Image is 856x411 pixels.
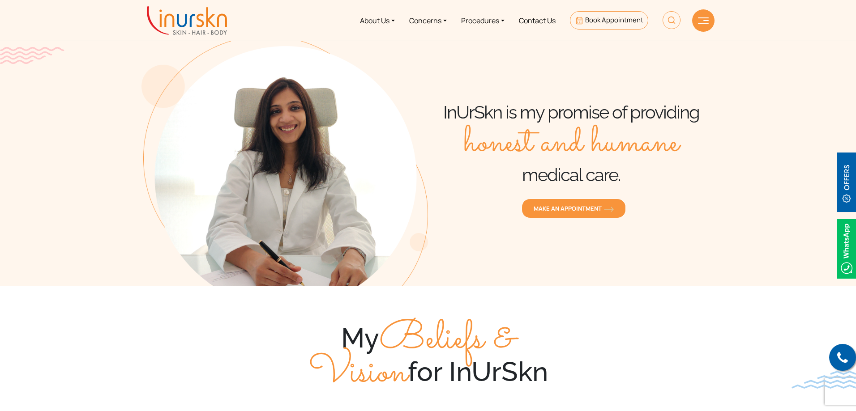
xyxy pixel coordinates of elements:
[428,101,715,186] h1: InUrSkn is my promise of providing medical care.
[837,153,856,212] img: offerBt
[570,11,648,30] a: Book Appointment
[308,310,515,403] span: Beliefs & Vision
[698,17,709,24] img: hamLine.svg
[353,4,402,37] a: About Us
[534,204,614,212] span: MAKE AN APPOINTMENT
[141,322,715,389] div: My for InUrSkn
[522,199,626,218] a: MAKE AN APPOINTMENTorange-arrow
[792,371,856,389] img: bluewave
[585,15,643,25] span: Book Appointment
[147,6,227,35] img: inurskn-logo
[464,123,679,164] span: honest and humane
[604,207,614,212] img: orange-arrow
[837,243,856,253] a: Whatsappicon
[454,4,512,37] a: Procedures
[402,4,454,37] a: Concerns
[837,219,856,279] img: Whatsappicon
[141,36,428,286] img: about-us-banner
[663,11,681,29] img: HeaderSearch
[512,4,563,37] a: Contact Us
